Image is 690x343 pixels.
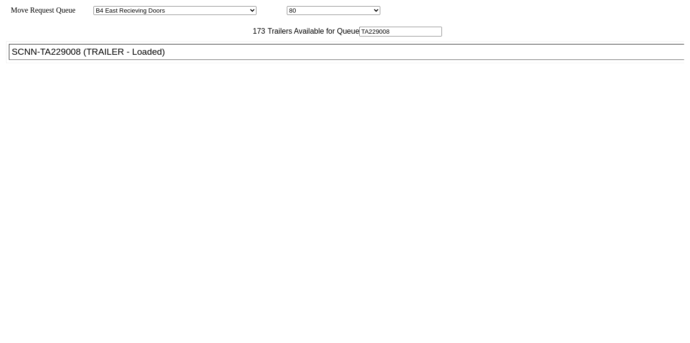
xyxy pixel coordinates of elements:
[265,27,360,35] span: Trailers Available for Queue
[359,27,442,36] input: Filter Available Trailers
[258,6,285,14] span: Location
[12,47,690,57] div: SCNN-TA229008 (TRAILER - Loaded)
[248,27,265,35] span: 173
[6,6,76,14] span: Move Request Queue
[77,6,92,14] span: Area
